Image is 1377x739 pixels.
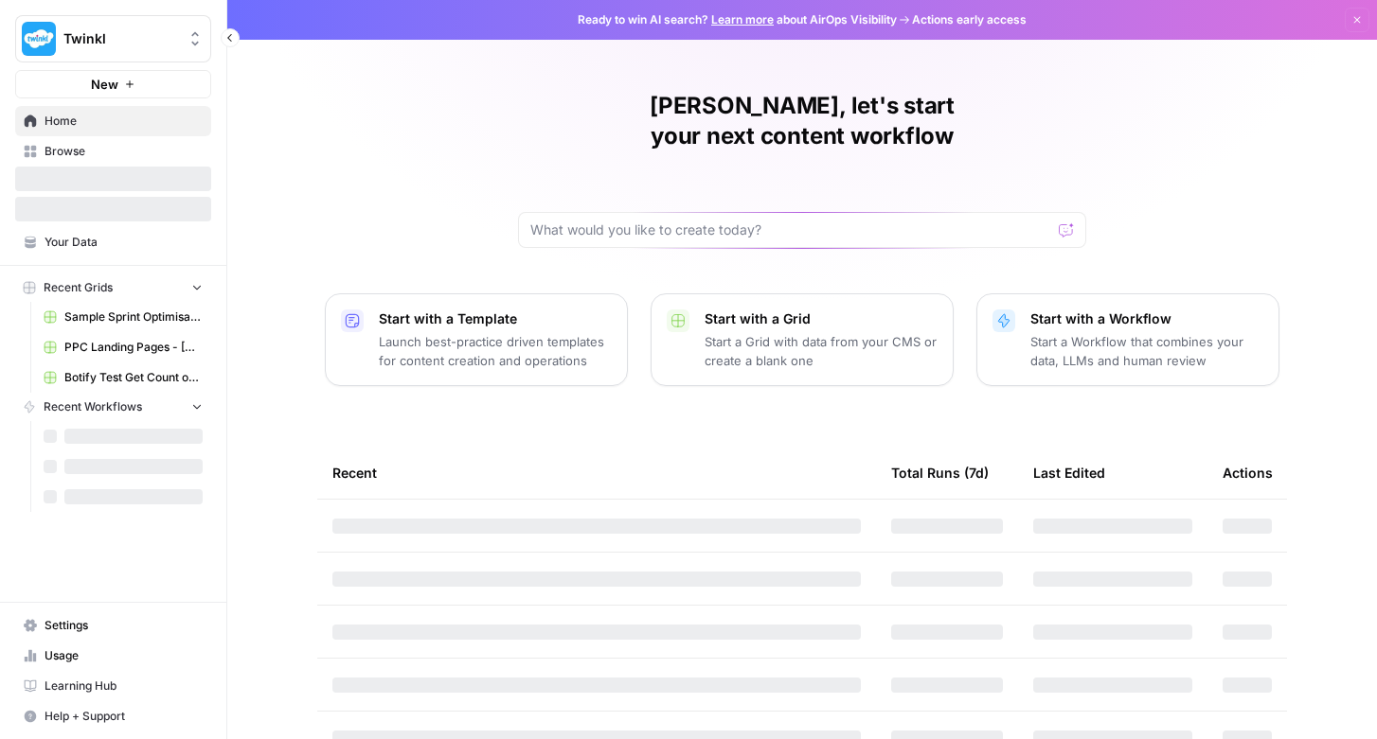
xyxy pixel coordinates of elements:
[45,234,203,251] span: Your Data
[891,447,989,499] div: Total Runs (7d)
[15,671,211,701] a: Learning Hub
[15,610,211,641] a: Settings
[44,279,113,296] span: Recent Grids
[15,641,211,671] a: Usage
[35,332,211,362] a: PPC Landing Pages - [GEOGRAPHIC_DATA]
[578,11,897,28] span: Ready to win AI search? about AirOps Visibility
[91,75,118,94] span: New
[379,332,612,370] p: Launch best-practice driven templates for content creation and operations
[651,293,954,386] button: Start with a GridStart a Grid with data from your CMS or create a blank one
[64,308,203,326] span: Sample Sprint Optimisations Check
[1033,447,1105,499] div: Last Edited
[332,447,861,499] div: Recent
[45,677,203,695] span: Learning Hub
[15,136,211,167] a: Browse
[379,309,612,328] p: Start with a Template
[530,220,1051,239] input: What would you like to create today?
[1223,447,1273,499] div: Actions
[45,143,203,160] span: Browse
[711,12,774,26] a: Learn more
[45,708,203,725] span: Help + Support
[705,332,938,370] p: Start a Grid with data from your CMS or create a blank one
[1030,332,1263,370] p: Start a Workflow that combines your data, LLMs and human review
[45,113,203,130] span: Home
[15,227,211,257] a: Your Data
[45,647,203,664] span: Usage
[15,15,211,62] button: Workspace: Twinkl
[64,339,203,356] span: PPC Landing Pages - [GEOGRAPHIC_DATA]
[64,369,203,386] span: Botify Test Get Count of Inlinks
[15,701,211,731] button: Help + Support
[44,398,142,415] span: Recent Workflows
[22,22,56,56] img: Twinkl Logo
[45,617,203,634] span: Settings
[705,309,938,328] p: Start with a Grid
[15,393,211,421] button: Recent Workflows
[15,273,211,302] button: Recent Grids
[1030,309,1263,328] p: Start with a Workflow
[35,302,211,332] a: Sample Sprint Optimisations Check
[912,11,1027,28] span: Actions early access
[15,106,211,136] a: Home
[518,91,1086,151] h1: [PERSON_NAME], let's start your next content workflow
[976,293,1279,386] button: Start with a WorkflowStart a Workflow that combines your data, LLMs and human review
[63,29,178,48] span: Twinkl
[15,70,211,98] button: New
[35,362,211,393] a: Botify Test Get Count of Inlinks
[325,293,628,386] button: Start with a TemplateLaunch best-practice driven templates for content creation and operations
